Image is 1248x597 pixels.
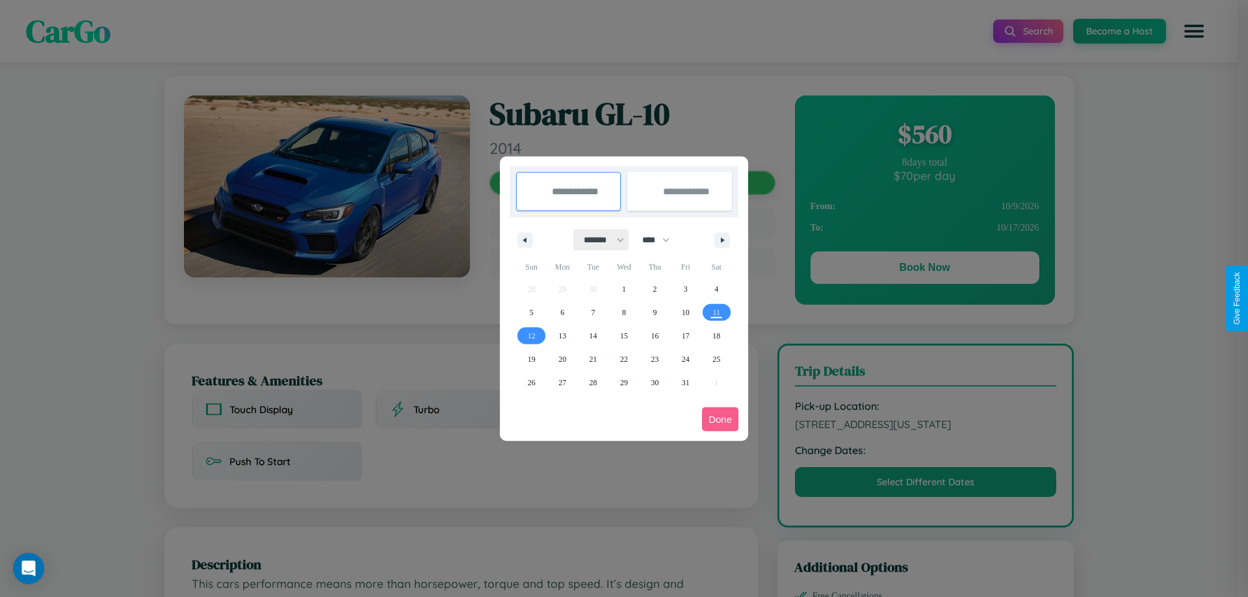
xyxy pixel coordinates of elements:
span: 20 [558,348,566,371]
button: 5 [516,301,547,324]
button: 28 [578,371,608,394]
button: 29 [608,371,639,394]
span: 10 [682,301,690,324]
span: 22 [620,348,628,371]
span: 26 [528,371,536,394]
button: 24 [670,348,701,371]
button: 1 [608,277,639,301]
button: 17 [670,324,701,348]
span: 5 [530,301,534,324]
span: 1 [622,277,626,301]
button: 9 [640,301,670,324]
span: 7 [591,301,595,324]
button: 31 [670,371,701,394]
button: 14 [578,324,608,348]
button: 30 [640,371,670,394]
span: 14 [590,324,597,348]
span: Tue [578,257,608,277]
span: Sun [516,257,547,277]
span: Wed [608,257,639,277]
span: Sat [701,257,732,277]
button: 4 [701,277,732,301]
button: 18 [701,324,732,348]
button: 23 [640,348,670,371]
button: 12 [516,324,547,348]
button: 19 [516,348,547,371]
button: 10 [670,301,701,324]
button: 3 [670,277,701,301]
span: 17 [682,324,690,348]
span: 27 [558,371,566,394]
div: Give Feedback [1232,272,1241,325]
span: Thu [640,257,670,277]
button: 11 [701,301,732,324]
span: 2 [653,277,656,301]
span: 18 [712,324,720,348]
span: 13 [558,324,566,348]
span: 16 [651,324,658,348]
button: 7 [578,301,608,324]
span: 21 [590,348,597,371]
div: Open Intercom Messenger [13,553,44,584]
span: 9 [653,301,656,324]
span: 3 [684,277,688,301]
span: 12 [528,324,536,348]
span: 24 [682,348,690,371]
span: 15 [620,324,628,348]
span: 6 [560,301,564,324]
button: 16 [640,324,670,348]
button: 15 [608,324,639,348]
span: 4 [714,277,718,301]
span: 19 [528,348,536,371]
button: 25 [701,348,732,371]
button: 27 [547,371,577,394]
span: 8 [622,301,626,324]
span: 25 [712,348,720,371]
button: 22 [608,348,639,371]
button: 20 [547,348,577,371]
button: 21 [578,348,608,371]
button: Done [702,407,738,431]
button: 26 [516,371,547,394]
span: 29 [620,371,628,394]
span: Mon [547,257,577,277]
button: 8 [608,301,639,324]
span: 23 [651,348,658,371]
button: 13 [547,324,577,348]
span: 30 [651,371,658,394]
button: 2 [640,277,670,301]
button: 6 [547,301,577,324]
span: 11 [712,301,720,324]
span: 31 [682,371,690,394]
span: 28 [590,371,597,394]
span: Fri [670,257,701,277]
